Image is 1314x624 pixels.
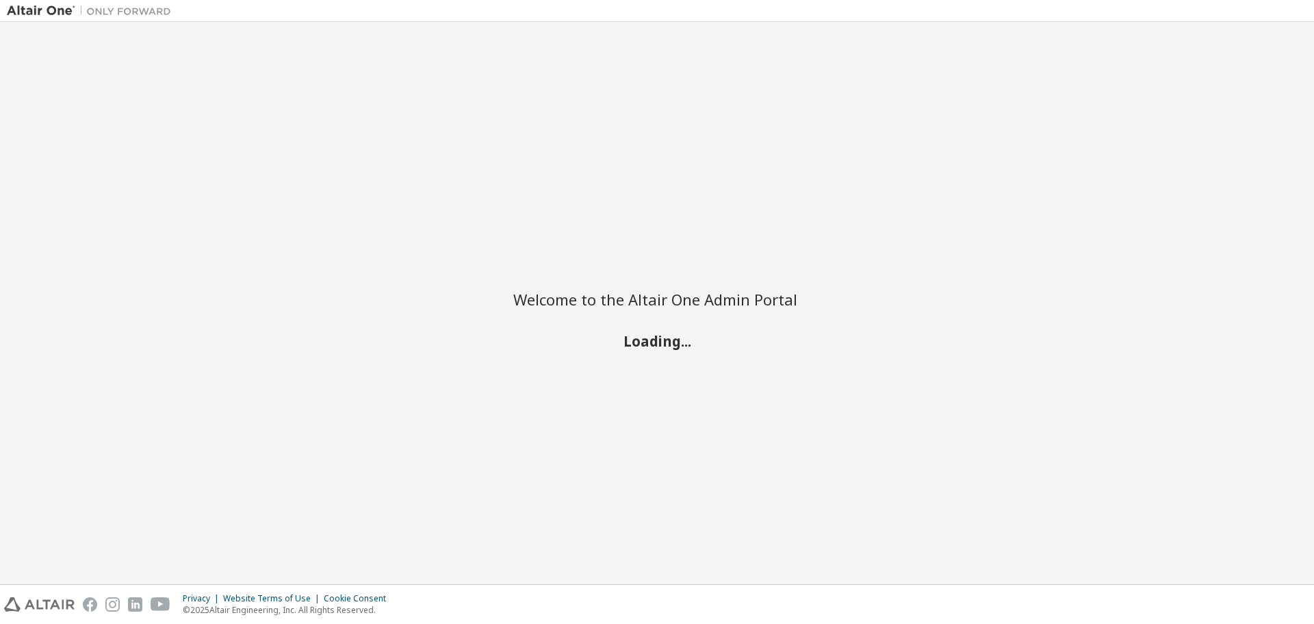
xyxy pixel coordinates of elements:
[183,604,394,616] p: © 2025 Altair Engineering, Inc. All Rights Reserved.
[513,332,801,349] h2: Loading...
[324,593,394,604] div: Cookie Consent
[4,597,75,612] img: altair_logo.svg
[105,597,120,612] img: instagram.svg
[513,290,801,309] h2: Welcome to the Altair One Admin Portal
[128,597,142,612] img: linkedin.svg
[7,4,178,18] img: Altair One
[223,593,324,604] div: Website Terms of Use
[151,597,170,612] img: youtube.svg
[83,597,97,612] img: facebook.svg
[183,593,223,604] div: Privacy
